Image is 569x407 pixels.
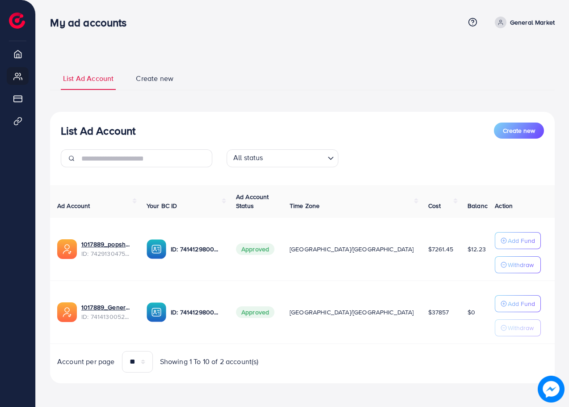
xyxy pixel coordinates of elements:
span: [GEOGRAPHIC_DATA]/[GEOGRAPHIC_DATA] [290,245,414,254]
span: Ad Account Status [236,192,269,210]
span: Approved [236,306,274,318]
span: Balance [468,201,491,210]
div: <span class='underline'>1017889_popshop_1729729251163</span></br>7429130475433672705 [81,240,132,258]
button: Add Fund [495,295,541,312]
span: ID: 7429130475433672705 [81,249,132,258]
img: ic-ads-acc.e4c84228.svg [57,302,77,322]
p: General Market [510,17,555,28]
span: Approved [236,243,274,255]
span: $37857 [428,308,449,317]
span: List Ad Account [63,73,114,84]
span: Cost [428,201,441,210]
span: Create new [136,73,173,84]
span: Ad Account [57,201,90,210]
button: Add Fund [495,232,541,249]
p: Add Fund [508,235,535,246]
span: Create new [503,126,535,135]
img: logo [9,13,25,29]
span: Action [495,201,513,210]
span: ID: 7414130052809424897 [81,312,132,321]
div: <span class='underline'>1017889_General Market Ads account_1726236686365</span></br>7414130052809... [81,303,132,321]
span: Showing 1 To 10 of 2 account(s) [160,356,259,367]
span: [GEOGRAPHIC_DATA]/[GEOGRAPHIC_DATA] [290,308,414,317]
span: All status [232,151,265,165]
span: Account per page [57,356,115,367]
img: image [538,376,565,403]
button: Withdraw [495,256,541,273]
button: Withdraw [495,319,541,336]
span: $12.23 [468,245,486,254]
input: Search for option [266,151,324,165]
button: Create new [494,123,544,139]
span: Time Zone [290,201,320,210]
div: Search for option [227,149,338,167]
a: 1017889_popshop_1729729251163 [81,240,132,249]
p: Add Fund [508,298,535,309]
span: $7261.45 [428,245,453,254]
a: General Market [491,17,555,28]
h3: My ad accounts [50,16,134,29]
img: ic-ba-acc.ded83a64.svg [147,302,166,322]
h3: List Ad Account [61,124,135,137]
span: $0 [468,308,475,317]
img: ic-ba-acc.ded83a64.svg [147,239,166,259]
img: ic-ads-acc.e4c84228.svg [57,239,77,259]
span: Your BC ID [147,201,177,210]
a: 1017889_General Market Ads account_1726236686365 [81,303,132,312]
p: ID: 7414129800530821137 [171,244,222,254]
p: ID: 7414129800530821137 [171,307,222,318]
p: Withdraw [508,259,534,270]
p: Withdraw [508,322,534,333]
